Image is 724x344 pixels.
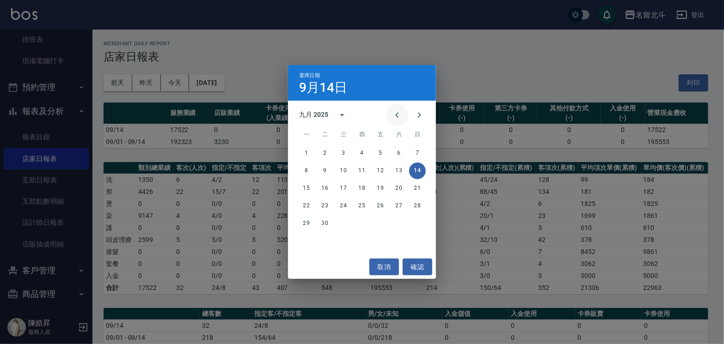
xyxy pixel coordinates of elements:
[409,198,426,214] button: 28
[391,163,407,179] button: 13
[409,145,426,162] button: 7
[354,126,370,144] span: 星期四
[298,163,315,179] button: 8
[335,198,352,214] button: 24
[372,198,389,214] button: 26
[354,198,370,214] button: 25
[391,198,407,214] button: 27
[354,145,370,162] button: 4
[391,145,407,162] button: 6
[317,126,333,144] span: 星期二
[386,104,408,126] button: Previous month
[408,104,430,126] button: Next month
[409,163,426,179] button: 14
[391,180,407,197] button: 20
[317,180,333,197] button: 16
[372,126,389,144] span: 星期五
[335,163,352,179] button: 10
[299,82,347,93] h4: 9月14日
[335,145,352,162] button: 3
[335,126,352,144] span: 星期三
[298,180,315,197] button: 15
[354,180,370,197] button: 18
[403,259,432,276] button: 確認
[317,215,333,232] button: 30
[299,72,320,78] span: 選擇日期
[299,110,328,120] div: 九月 2025
[317,198,333,214] button: 23
[298,126,315,144] span: 星期一
[372,163,389,179] button: 12
[372,180,389,197] button: 19
[317,145,333,162] button: 2
[354,163,370,179] button: 11
[409,180,426,197] button: 21
[409,126,426,144] span: 星期日
[317,163,333,179] button: 9
[369,259,399,276] button: 取消
[331,104,353,126] button: calendar view is open, switch to year view
[391,126,407,144] span: 星期六
[335,180,352,197] button: 17
[298,215,315,232] button: 29
[372,145,389,162] button: 5
[298,198,315,214] button: 22
[298,145,315,162] button: 1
